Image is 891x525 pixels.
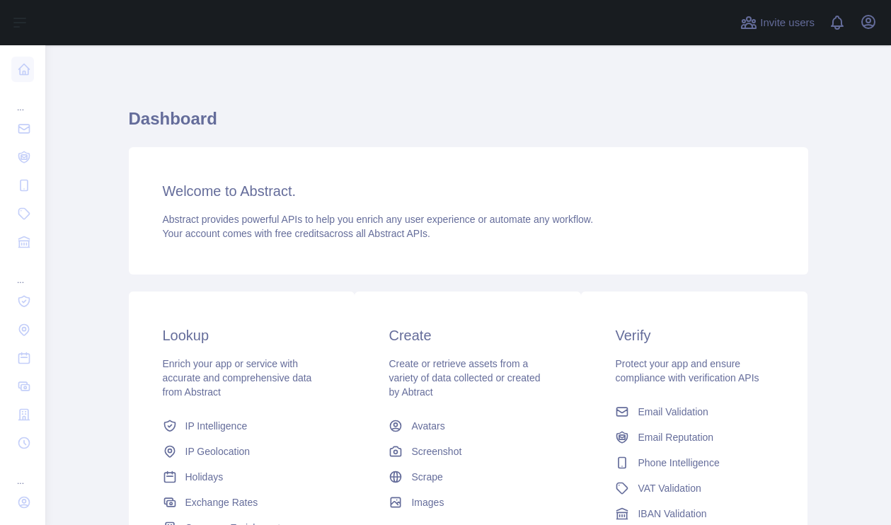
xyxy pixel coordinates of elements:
span: Abstract provides powerful APIs to help you enrich any user experience or automate any workflow. [163,214,594,225]
span: Holidays [185,470,224,484]
span: Screenshot [411,444,461,458]
span: Protect your app and ensure compliance with verification APIs [615,358,759,383]
a: IP Intelligence [157,413,327,439]
span: Your account comes with across all Abstract APIs. [163,228,430,239]
h3: Welcome to Abstract. [163,181,774,201]
span: IBAN Validation [638,507,706,521]
a: Email Validation [609,399,779,425]
span: Phone Intelligence [638,456,719,470]
span: Invite users [760,15,815,31]
a: Screenshot [383,439,553,464]
h3: Create [389,325,547,345]
span: Images [411,495,444,509]
span: Exchange Rates [185,495,258,509]
span: Enrich your app or service with accurate and comprehensive data from Abstract [163,358,312,398]
div: ... [11,458,34,487]
a: Images [383,490,553,515]
span: VAT Validation [638,481,701,495]
h1: Dashboard [129,108,808,142]
a: Avatars [383,413,553,439]
a: VAT Validation [609,475,779,501]
a: Holidays [157,464,327,490]
div: ... [11,258,34,286]
h3: Verify [615,325,774,345]
a: Phone Intelligence [609,450,779,475]
span: Scrape [411,470,442,484]
span: Avatars [411,419,444,433]
span: free credits [275,228,324,239]
span: Email Validation [638,405,708,419]
a: IP Geolocation [157,439,327,464]
span: Email Reputation [638,430,713,444]
a: Exchange Rates [157,490,327,515]
a: Scrape [383,464,553,490]
span: IP Intelligence [185,419,248,433]
button: Invite users [737,11,817,34]
span: IP Geolocation [185,444,251,458]
a: Email Reputation [609,425,779,450]
span: Create or retrieve assets from a variety of data collected or created by Abtract [389,358,540,398]
div: ... [11,85,34,113]
h3: Lookup [163,325,321,345]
